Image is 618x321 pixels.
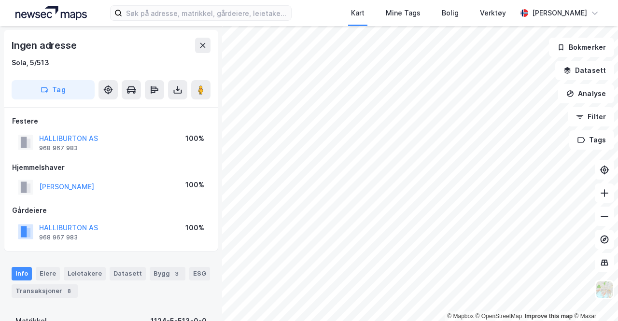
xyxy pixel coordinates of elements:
[480,7,506,19] div: Verktøy
[12,205,210,216] div: Gårdeiere
[64,286,74,296] div: 8
[476,313,522,320] a: OpenStreetMap
[185,179,204,191] div: 100%
[12,115,210,127] div: Festere
[12,284,78,298] div: Transaksjoner
[189,267,210,280] div: ESG
[570,275,618,321] div: Kontrollprogram for chat
[185,222,204,234] div: 100%
[12,57,49,69] div: Sola, 5/513
[172,269,182,279] div: 3
[12,162,210,173] div: Hjemmelshaver
[442,7,459,19] div: Bolig
[568,107,614,126] button: Filter
[12,80,95,99] button: Tag
[12,267,32,280] div: Info
[110,267,146,280] div: Datasett
[532,7,587,19] div: [PERSON_NAME]
[12,38,78,53] div: Ingen adresse
[36,267,60,280] div: Eiere
[15,6,87,20] img: logo.a4113a55bc3d86da70a041830d287a7e.svg
[549,38,614,57] button: Bokmerker
[569,130,614,150] button: Tags
[558,84,614,103] button: Analyse
[570,275,618,321] iframe: Chat Widget
[555,61,614,80] button: Datasett
[122,6,291,20] input: Søk på adresse, matrikkel, gårdeiere, leietakere eller personer
[351,7,365,19] div: Kart
[447,313,474,320] a: Mapbox
[64,267,106,280] div: Leietakere
[185,133,204,144] div: 100%
[150,267,185,280] div: Bygg
[525,313,573,320] a: Improve this map
[386,7,421,19] div: Mine Tags
[39,234,78,241] div: 968 967 983
[39,144,78,152] div: 968 967 983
